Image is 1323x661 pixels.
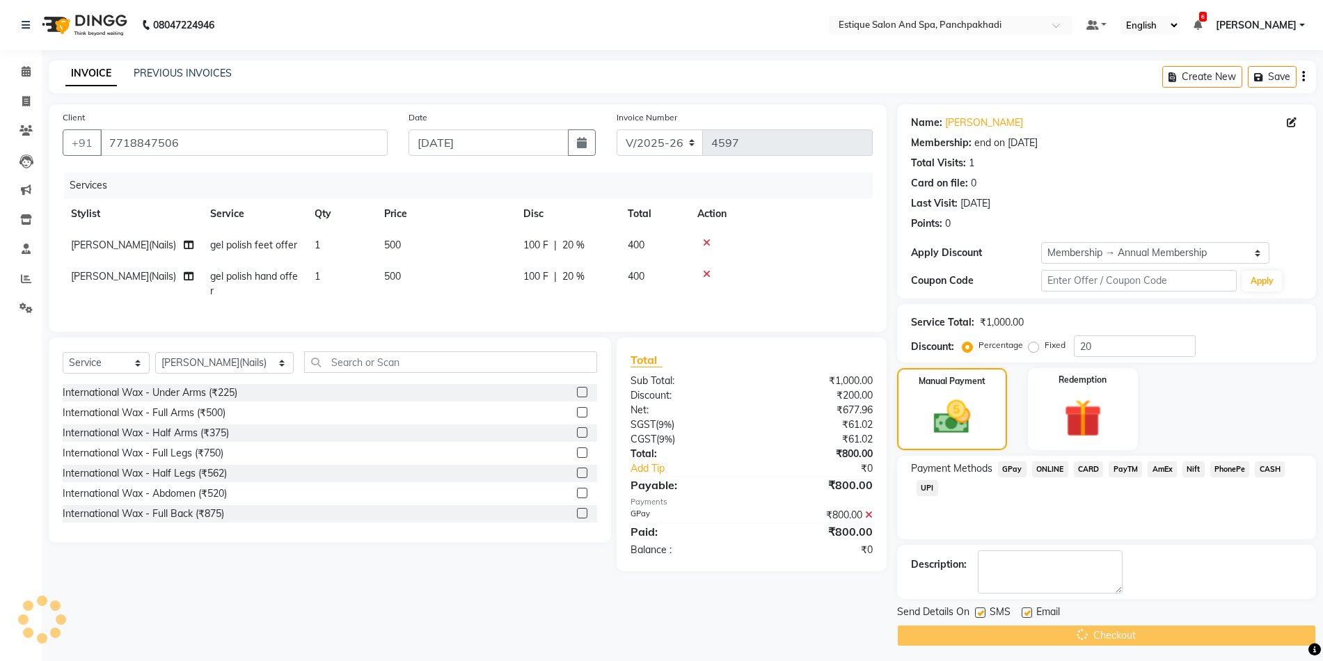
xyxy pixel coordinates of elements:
a: PREVIOUS INVOICES [134,67,232,79]
div: Card on file: [911,176,968,191]
span: 1 [315,239,320,251]
th: Total [619,198,689,230]
div: Sub Total: [620,374,752,388]
span: Total [631,353,663,367]
span: 20 % [562,269,585,284]
span: | [554,238,557,253]
th: Price [376,198,515,230]
div: 0 [945,216,951,231]
div: Services [64,173,883,198]
span: 1 [315,270,320,282]
div: International Wax - Half Arms (₹375) [63,426,229,440]
th: Stylist [63,198,202,230]
span: [PERSON_NAME] [1216,18,1297,33]
div: ₹800.00 [752,508,883,523]
div: ₹800.00 [752,523,883,540]
div: International Wax - Full Arms (₹500) [63,406,225,420]
label: Redemption [1059,374,1107,386]
span: 100 F [523,238,548,253]
span: PhonePe [1210,461,1250,477]
img: logo [35,6,131,45]
a: [PERSON_NAME] [945,116,1023,130]
span: 500 [384,239,401,251]
div: Discount: [911,340,954,354]
div: [DATE] [960,196,990,211]
span: GPay [998,461,1027,477]
span: 9% [658,419,672,430]
div: ( ) [620,432,752,447]
a: 6 [1194,19,1202,31]
span: CARD [1074,461,1104,477]
span: CASH [1255,461,1285,477]
div: Membership: [911,136,972,150]
div: ₹800.00 [752,447,883,461]
label: Invoice Number [617,111,677,124]
input: Enter Offer / Coupon Code [1041,270,1237,292]
span: Send Details On [897,605,969,622]
img: _cash.svg [922,396,981,438]
div: ₹1,000.00 [980,315,1024,330]
input: Search or Scan [304,351,597,373]
button: Save [1248,66,1297,88]
span: Email [1036,605,1060,622]
span: CGST [631,433,656,445]
div: International Wax - Full Back (₹875) [63,507,224,521]
label: Fixed [1045,339,1065,351]
div: Discount: [620,388,752,403]
div: Payable: [620,477,752,493]
div: Payments [631,496,873,508]
div: Points: [911,216,942,231]
div: Balance : [620,543,752,557]
div: ₹0 [773,461,883,476]
div: International Wax - Full Legs (₹750) [63,446,223,461]
span: [PERSON_NAME](Nails) [71,270,176,282]
div: Apply Discount [911,246,1041,260]
span: Nift [1182,461,1205,477]
div: 0 [971,176,976,191]
th: Service [202,198,306,230]
div: Net: [620,403,752,417]
span: 400 [628,239,644,251]
a: Add Tip [620,461,774,476]
span: Payment Methods [911,461,992,476]
img: _gift.svg [1052,395,1114,442]
button: Create New [1162,66,1242,88]
div: ₹800.00 [752,477,883,493]
div: Description: [911,557,967,572]
span: ONLINE [1032,461,1068,477]
span: UPI [917,480,938,496]
div: ₹61.02 [752,432,883,447]
div: Total Visits: [911,156,966,170]
th: Qty [306,198,376,230]
div: ₹0 [752,543,883,557]
span: 9% [659,433,672,445]
span: 20 % [562,238,585,253]
div: 1 [969,156,974,170]
div: Service Total: [911,315,974,330]
span: gel polish feet offer [210,239,297,251]
span: SMS [990,605,1011,622]
a: INVOICE [65,61,117,86]
b: 08047224946 [153,6,214,45]
label: Client [63,111,85,124]
th: Action [689,198,873,230]
div: International Wax - Under Arms (₹225) [63,385,237,400]
th: Disc [515,198,619,230]
span: PayTM [1109,461,1142,477]
div: ₹61.02 [752,417,883,432]
span: SGST [631,418,656,431]
div: GPay [620,508,752,523]
label: Date [409,111,427,124]
span: 6 [1199,12,1207,22]
input: Search by Name/Mobile/Email/Code [100,129,388,156]
button: +91 [63,129,102,156]
div: Coupon Code [911,273,1041,288]
button: Apply [1242,271,1282,292]
span: [PERSON_NAME](Nails) [71,239,176,251]
div: ₹200.00 [752,388,883,403]
div: ₹1,000.00 [752,374,883,388]
div: Total: [620,447,752,461]
div: International Wax - Half Legs (₹562) [63,466,227,481]
div: ( ) [620,417,752,432]
span: | [554,269,557,284]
